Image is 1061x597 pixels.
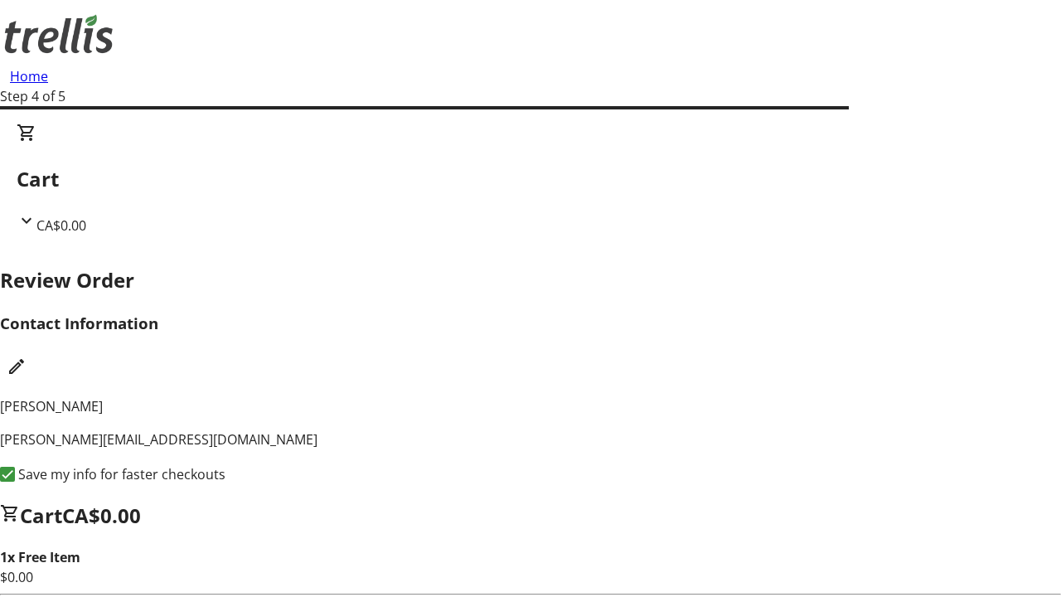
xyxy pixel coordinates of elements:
[36,216,86,235] span: CA$0.00
[17,164,1044,194] h2: Cart
[62,502,141,529] span: CA$0.00
[20,502,62,529] span: Cart
[15,464,225,484] label: Save my info for faster checkouts
[17,123,1044,235] div: CartCA$0.00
